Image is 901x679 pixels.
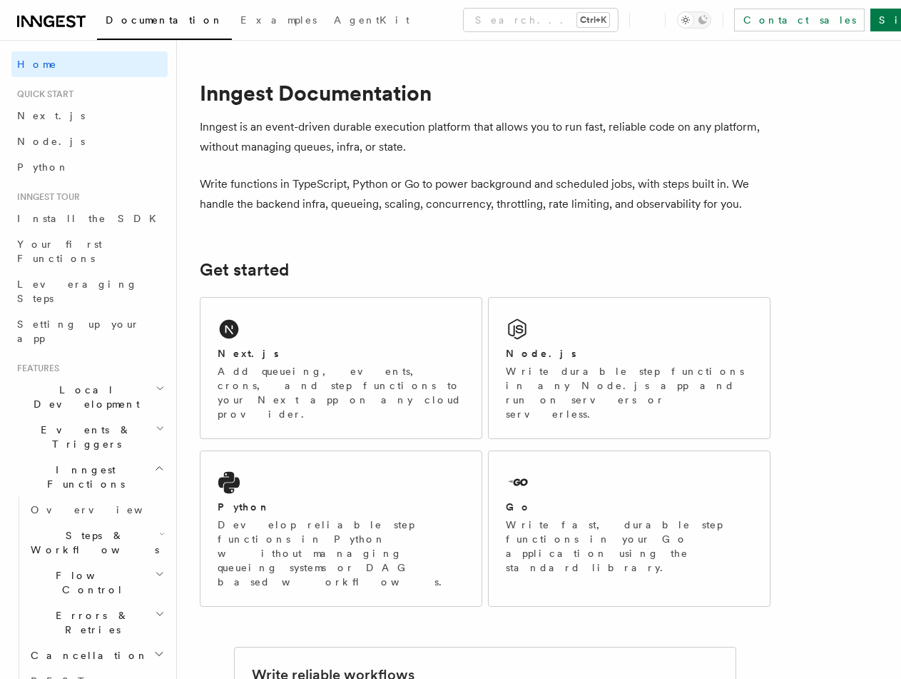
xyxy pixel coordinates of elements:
[11,191,80,203] span: Inngest tour
[25,643,168,668] button: Cancellation
[11,383,156,411] span: Local Development
[200,451,482,607] a: PythonDevelop reliable step functions in Python without managing queueing systems or DAG based wo...
[11,154,168,180] a: Python
[218,500,270,514] h2: Python
[17,161,69,173] span: Python
[25,563,168,603] button: Flow Control
[506,518,753,575] p: Write fast, durable step functions in your Go application using the standard library.
[25,528,159,557] span: Steps & Workflows
[334,14,409,26] span: AgentKit
[11,457,168,497] button: Inngest Functions
[200,117,770,157] p: Inngest is an event-driven durable execution platform that allows you to run fast, reliable code ...
[25,603,168,643] button: Errors & Retries
[506,364,753,421] p: Write durable step functions in any Node.js app and run on servers or serverless.
[25,568,155,597] span: Flow Control
[11,271,168,311] a: Leveraging Steps
[240,14,317,26] span: Examples
[17,213,165,224] span: Install the SDK
[17,238,102,264] span: Your first Functions
[464,9,618,31] button: Search...Ctrl+K
[677,11,711,29] button: Toggle dark mode
[11,51,168,77] a: Home
[11,231,168,271] a: Your first Functions
[218,346,279,361] h2: Next.js
[11,129,168,154] a: Node.js
[11,311,168,351] a: Setting up your app
[200,260,289,280] a: Get started
[11,363,59,374] span: Features
[17,318,140,344] span: Setting up your app
[25,523,168,563] button: Steps & Workflows
[17,57,57,71] span: Home
[25,497,168,523] a: Overview
[488,297,770,439] a: Node.jsWrite durable step functions in any Node.js app and run on servers or serverless.
[25,648,148,663] span: Cancellation
[106,14,223,26] span: Documentation
[488,451,770,607] a: GoWrite fast, durable step functions in your Go application using the standard library.
[17,136,85,147] span: Node.js
[31,504,178,515] span: Overview
[232,4,325,39] a: Examples
[17,110,85,121] span: Next.js
[11,89,73,100] span: Quick start
[11,463,154,491] span: Inngest Functions
[11,423,156,451] span: Events & Triggers
[734,9,865,31] a: Contact sales
[11,206,168,231] a: Install the SDK
[200,297,482,439] a: Next.jsAdd queueing, events, crons, and step functions to your Next app on any cloud provider.
[218,364,464,421] p: Add queueing, events, crons, and step functions to your Next app on any cloud provider.
[97,4,232,40] a: Documentation
[325,4,418,39] a: AgentKit
[577,13,609,27] kbd: Ctrl+K
[17,278,138,304] span: Leveraging Steps
[200,80,770,106] h1: Inngest Documentation
[218,518,464,589] p: Develop reliable step functions in Python without managing queueing systems or DAG based workflows.
[25,608,155,637] span: Errors & Retries
[506,500,531,514] h2: Go
[200,174,770,214] p: Write functions in TypeScript, Python or Go to power background and scheduled jobs, with steps bu...
[11,377,168,417] button: Local Development
[11,103,168,129] a: Next.js
[506,346,576,361] h2: Node.js
[11,417,168,457] button: Events & Triggers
